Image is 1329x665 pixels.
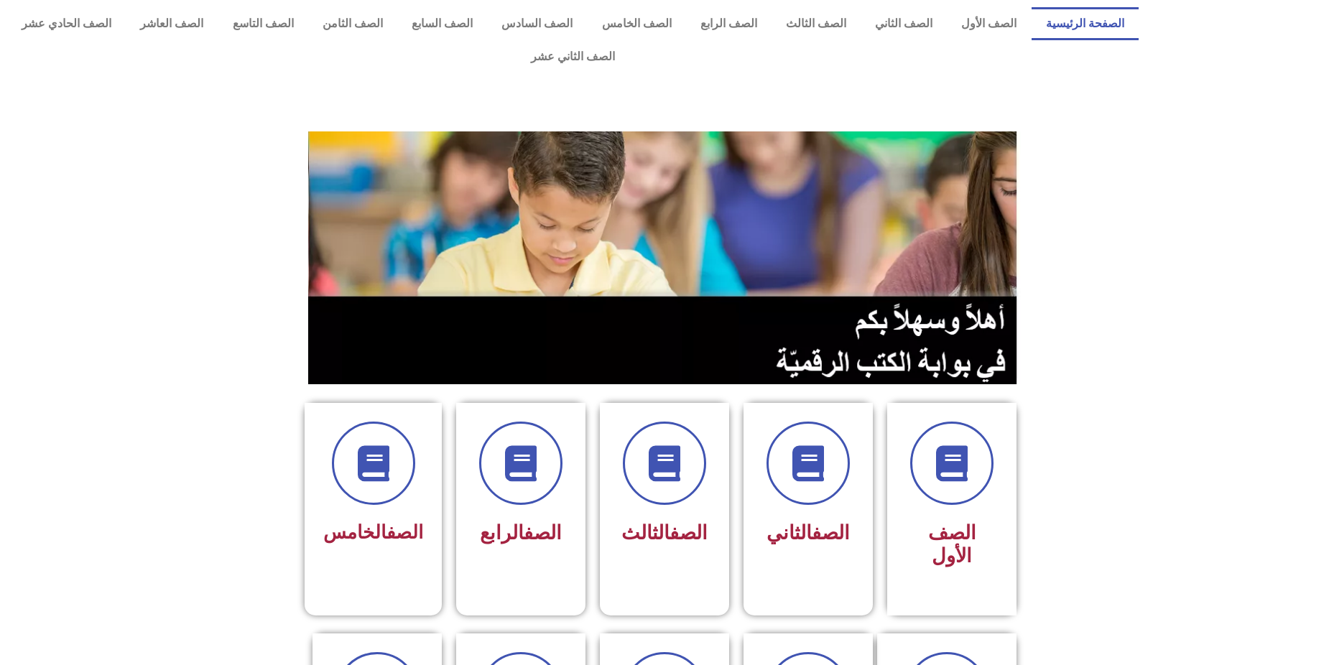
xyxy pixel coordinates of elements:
a: الصف [524,521,562,544]
a: الصف الحادي عشر [7,7,126,40]
a: الصف العاشر [126,7,218,40]
span: الثاني [767,521,850,544]
a: الصف الرابع [686,7,772,40]
a: الصف السادس [487,7,587,40]
span: الثالث [621,521,708,544]
a: الصف السابع [397,7,487,40]
a: الصف [386,521,423,543]
a: الصف الخامس [587,7,685,40]
span: الرابع [480,521,562,544]
a: الصف الثامن [308,7,397,40]
a: الصف الثالث [772,7,861,40]
a: الصف الأول [947,7,1031,40]
a: الصف الثاني [861,7,947,40]
a: الصف التاسع [218,7,308,40]
a: الصف [812,521,850,544]
span: الصف الأول [928,521,976,567]
a: الصفحة الرئيسية [1032,7,1139,40]
span: الخامس [323,521,423,543]
a: الصف الثاني عشر [7,40,1139,73]
a: الصف [670,521,708,544]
